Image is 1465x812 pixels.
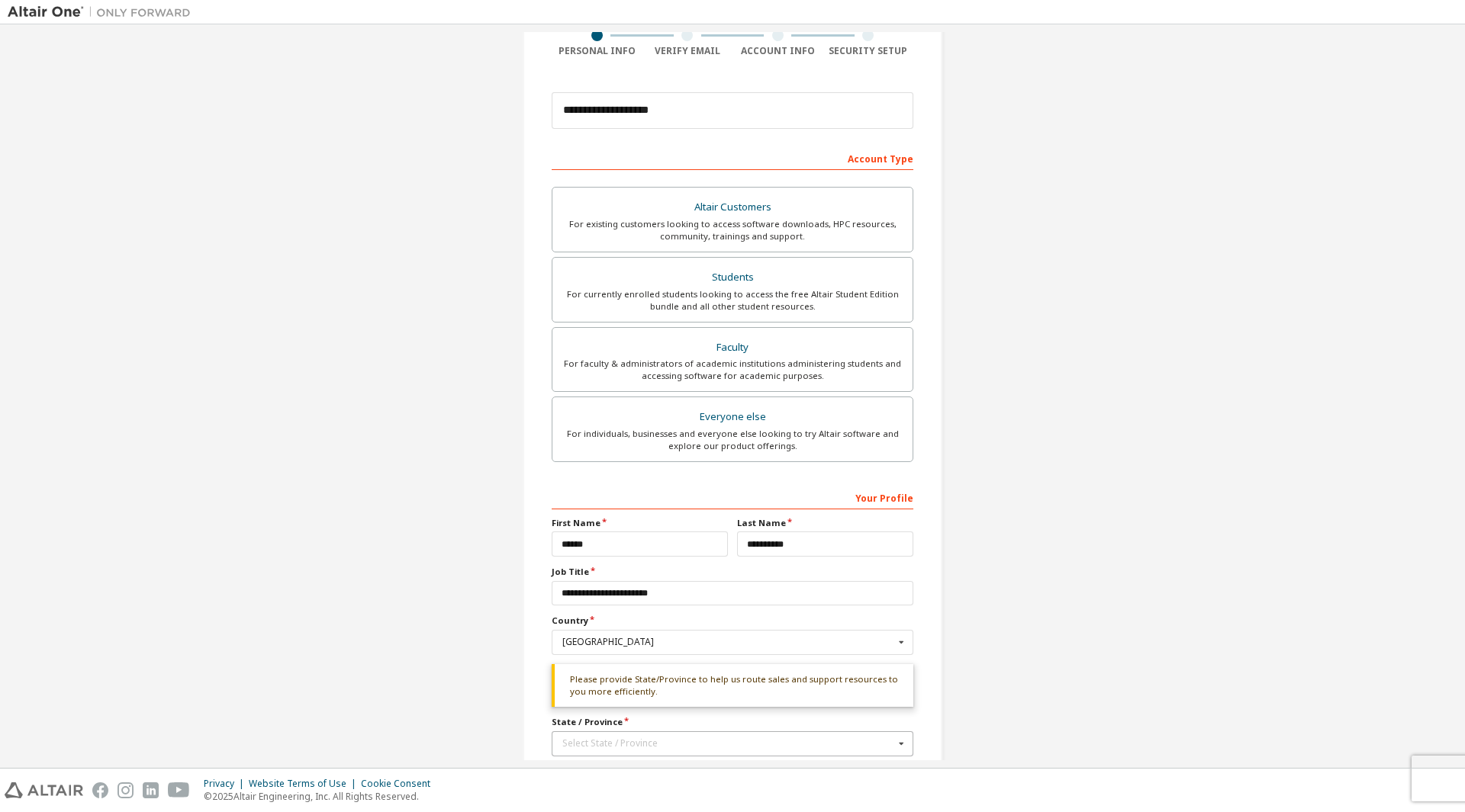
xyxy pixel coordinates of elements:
[118,782,134,798] img: instagram.svg
[823,45,914,57] div: Security Setup
[562,288,903,313] div: For currently enrolled students looking to access the free Altair Student Edition bundle and all ...
[642,45,733,57] div: Verify Email
[552,45,642,57] div: Personal Info
[562,428,903,452] div: For individuals, businesses and everyone else looking to try Altair software and explore our prod...
[562,739,894,748] div: Select State / Province
[737,517,913,529] label: Last Name
[552,615,913,627] label: Country
[562,406,903,428] div: Everyone else
[562,337,903,358] div: Faculty
[204,778,249,790] div: Privacy
[168,782,190,798] img: youtube.svg
[562,197,903,218] div: Altair Customers
[204,790,439,803] p: © 2025 Altair Engineering, Inc. All Rights Reserved.
[552,485,913,509] div: Your Profile
[552,517,728,529] label: First Name
[552,664,913,708] div: Please provide State/Province to help us route sales and support resources to you more efficiently.
[143,782,159,798] img: linkedin.svg
[562,358,903,382] div: For faculty & administrators of academic institutions administering students and accessing softwa...
[732,45,823,57] div: Account Info
[249,778,361,790] div: Website Terms of Use
[552,716,913,728] label: State / Province
[8,5,198,20] img: Altair One
[5,782,83,798] img: altair_logo.svg
[552,566,913,578] label: Job Title
[552,146,913,170] div: Account Type
[361,778,439,790] div: Cookie Consent
[562,637,894,647] div: [GEOGRAPHIC_DATA]
[92,782,108,798] img: facebook.svg
[562,218,903,242] div: For existing customers looking to access software downloads, HPC resources, community, trainings ...
[562,267,903,288] div: Students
